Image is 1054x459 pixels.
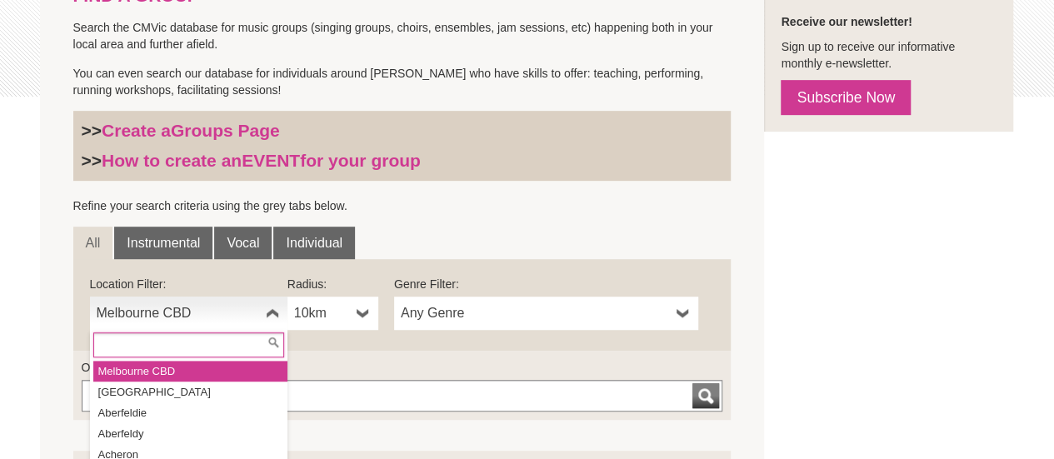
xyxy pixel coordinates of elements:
p: You can even search our database for individuals around [PERSON_NAME] who have skills to offer: t... [73,65,732,98]
li: Aberfeldy [93,423,287,444]
a: Create aGroups Page [102,121,280,140]
a: Individual [273,227,355,260]
strong: Groups Page [171,121,280,140]
span: 10km [294,303,350,323]
li: Melbourne CBD [93,361,287,382]
label: Genre Filter: [394,276,698,292]
label: Location Filter: [90,276,287,292]
li: Aberfeldie [93,402,287,423]
strong: Receive our newsletter! [781,15,912,28]
p: Sign up to receive our informative monthly e-newsletter. [781,38,997,72]
a: Melbourne CBD [90,297,287,330]
p: Refine your search criteria using the grey tabs below. [73,197,732,214]
a: All [73,227,113,260]
li: [GEOGRAPHIC_DATA] [93,382,287,402]
span: Melbourne CBD [97,303,259,323]
a: Subscribe Now [781,80,911,115]
a: Vocal [214,227,272,260]
span: Any Genre [401,303,670,323]
h3: >> [82,150,723,172]
label: Radius: [287,276,378,292]
strong: EVENT [242,151,300,170]
label: Or find a Group by Keywords [82,359,723,376]
a: Instrumental [114,227,212,260]
h3: >> [82,120,723,142]
p: Search the CMVic database for music groups (singing groups, choirs, ensembles, jam sessions, etc)... [73,19,732,52]
a: 10km [287,297,378,330]
a: Any Genre [394,297,698,330]
a: How to create anEVENTfor your group [102,151,421,170]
